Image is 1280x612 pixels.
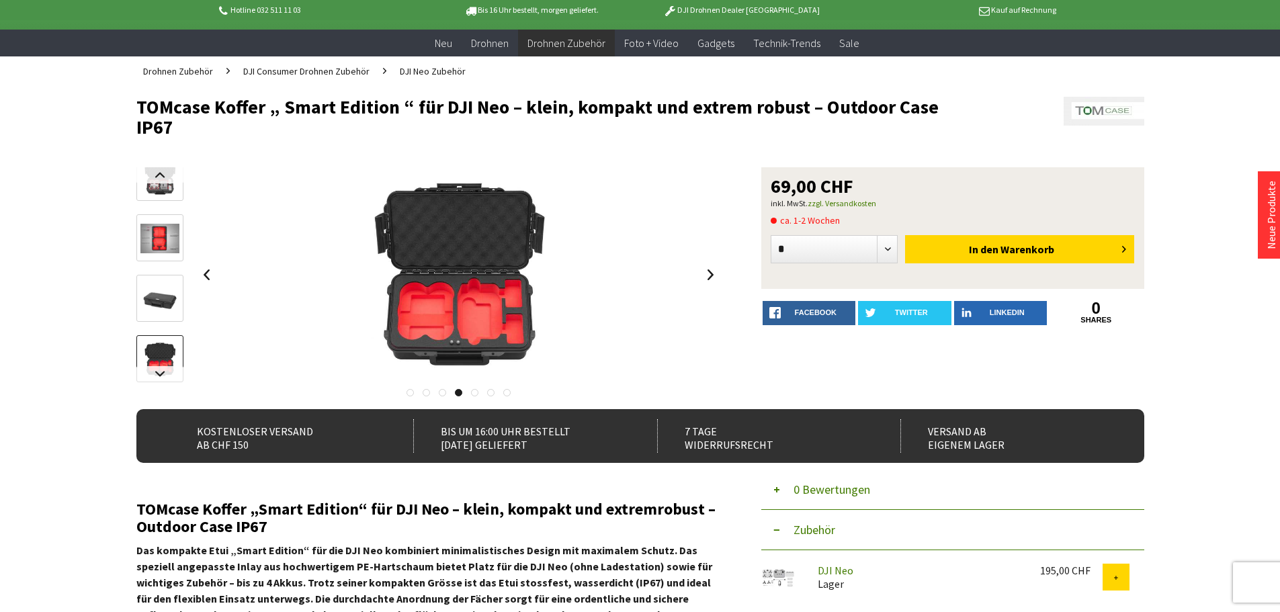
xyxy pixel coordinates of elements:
[1050,301,1143,316] a: 0
[413,419,628,453] div: Bis um 16:00 Uhr bestellt [DATE] geliefert
[818,564,853,577] a: DJI Neo
[624,36,679,50] span: Foto + Video
[807,564,1029,591] div: Lager
[761,510,1144,550] button: Zubehör
[427,2,636,18] p: Bis 16 Uhr bestellt, morgen geliefert.
[136,97,943,137] h1: TOMcase Koffer „ Smart Edition “ für DJI Neo – klein, kompakt und extrem robust – Outdoor Case IP67
[905,235,1134,263] button: In den Warenkorb
[527,36,605,50] span: Drohnen Zubehör
[895,308,928,316] span: twitter
[393,56,472,86] a: DJI Neo Zubehör
[1064,97,1144,126] img: TomCase
[243,65,370,77] span: DJI Consumer Drohnen Zubehör
[771,177,853,195] span: 69,00 CHF
[1000,243,1054,256] span: Warenkorb
[744,30,830,57] a: Technik-Trends
[136,56,220,86] a: Drohnen Zubehör
[900,419,1115,453] div: Versand ab eigenem Lager
[763,301,856,325] a: facebook
[830,30,869,57] a: Sale
[471,36,509,50] span: Drohnen
[795,308,837,316] span: facebook
[636,2,846,18] p: DJI Drohnen Dealer [GEOGRAPHIC_DATA]
[839,36,859,50] span: Sale
[761,470,1144,510] button: 0 Bewertungen
[435,36,452,50] span: Neu
[697,36,734,50] span: Gadgets
[1265,181,1278,249] a: Neue Produkte
[237,56,376,86] a: DJI Consumer Drohnen Zubehör
[761,564,795,592] img: DJI Neo
[1040,564,1103,577] div: 195,00 CHF
[518,30,615,57] a: Drohnen Zubehör
[400,65,466,77] span: DJI Neo Zubehör
[808,198,876,208] a: zzgl. Versandkosten
[217,2,427,18] p: Hotline 032 511 11 03
[954,301,1048,325] a: LinkedIn
[462,30,518,57] a: Drohnen
[771,212,840,228] span: ca. 1-2 Wochen
[143,65,213,77] span: Drohnen Zubehör
[170,419,384,453] div: Kostenloser Versand ab CHF 150
[753,36,820,50] span: Technik-Trends
[136,500,721,535] h2: TOMcase Koffer „Smart Edition“ für DJI Neo – klein, kompakt und extremrobust – Outdoor Case IP67
[990,308,1025,316] span: LinkedIn
[1050,316,1143,324] a: shares
[858,301,951,325] a: twitter
[847,2,1056,18] p: Kauf auf Rechnung
[969,243,998,256] span: In den
[688,30,744,57] a: Gadgets
[425,30,462,57] a: Neu
[657,419,871,453] div: 7 Tage Widerrufsrecht
[615,30,688,57] a: Foto + Video
[771,195,1135,212] p: inkl. MwSt.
